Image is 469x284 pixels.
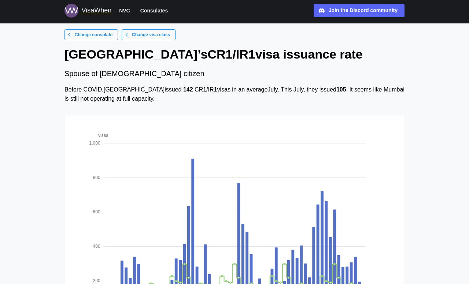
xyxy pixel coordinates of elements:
text: 400 [93,244,100,249]
h1: [GEOGRAPHIC_DATA] ’s CR1/IR1 visa issuance rate [64,46,405,62]
img: Logo for VisaWhen [64,4,78,18]
span: Consulates [140,6,168,15]
text: 200 [93,278,100,283]
div: VisaWhen [81,5,111,16]
text: visas [98,133,108,138]
span: Change consulate [75,30,112,40]
strong: 105 [336,86,346,93]
div: Spouse of [DEMOGRAPHIC_DATA] citizen [64,68,405,79]
text: 1,000 [89,141,100,146]
div: Join the Discord community [329,7,398,15]
text: 800 [93,175,100,180]
button: Consulates [137,6,171,15]
strong: 142 [183,86,193,93]
div: Before COVID, [GEOGRAPHIC_DATA] issued CR1/IR1 visas in an average July . This July , they issued... [64,85,405,104]
button: NVC [116,6,133,15]
span: Change visa class [132,30,170,40]
a: Logo for VisaWhen VisaWhen [64,4,111,18]
span: NVC [119,6,130,15]
text: 600 [93,209,100,214]
a: Join the Discord community [314,4,405,17]
a: Change consulate [64,29,118,40]
a: Change visa class [122,29,176,40]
